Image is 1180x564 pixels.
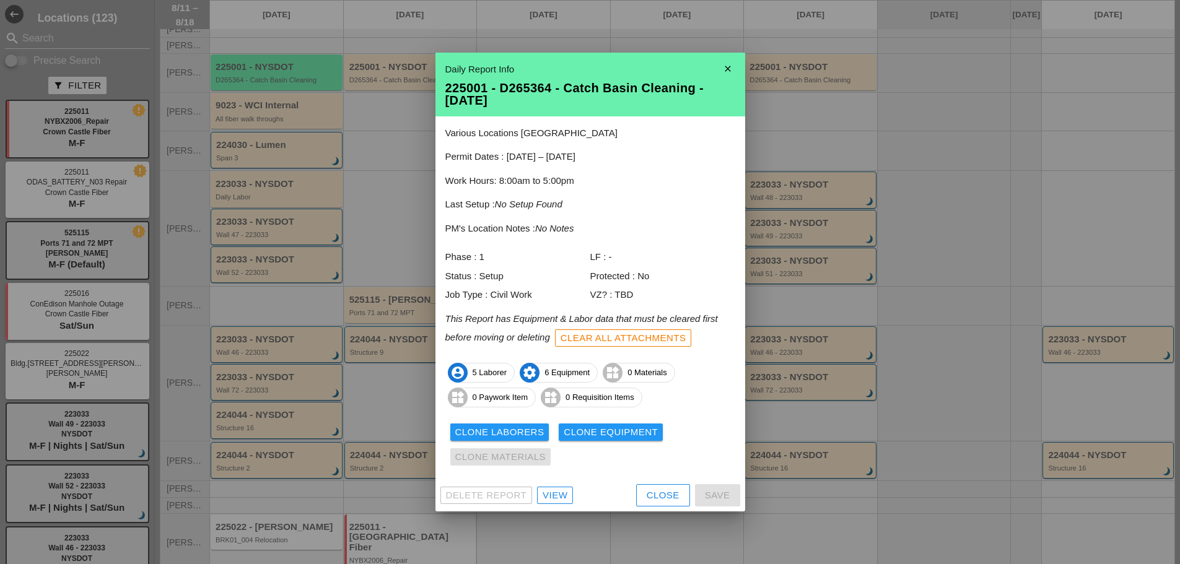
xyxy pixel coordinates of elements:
i: widgets [603,363,623,383]
div: Job Type : Civil Work [445,288,590,302]
div: Clone Laborers [455,425,544,440]
p: PM's Location Notes : [445,222,735,236]
p: Various Locations [GEOGRAPHIC_DATA] [445,126,735,141]
a: View [537,487,573,504]
span: 0 Materials [603,363,675,383]
i: No Notes [535,223,574,233]
div: VZ? : TBD [590,288,735,302]
i: This Report has Equipment & Labor data that must be cleared first before moving or deleting [445,313,718,342]
div: Clone Equipment [564,425,658,440]
div: View [543,488,567,503]
div: Daily Report Info [445,63,735,77]
div: Phase : 1 [445,250,590,264]
p: Permit Dates : [DATE] – [DATE] [445,150,735,164]
i: widgets [448,388,468,407]
div: 225001 - D265364 - Catch Basin Cleaning - [DATE] [445,82,735,106]
p: Last Setup : [445,197,735,212]
button: Clone Equipment [559,423,663,441]
span: 6 Equipment [520,363,597,383]
button: Clone Laborers [450,423,549,441]
i: account_circle [448,363,468,383]
span: 0 Requisition Items [541,388,642,407]
div: Clear All Attachments [561,331,686,345]
i: No Setup Found [495,199,562,209]
i: settings [520,363,540,383]
div: Close [647,488,680,503]
i: widgets [541,388,561,407]
div: Status : Setup [445,269,590,284]
p: Work Hours: 8:00am to 5:00pm [445,174,735,188]
button: Close [636,484,690,506]
span: 5 Laborer [448,363,515,383]
i: close [715,56,740,81]
div: LF : - [590,250,735,264]
span: 0 Paywork Item [448,388,536,407]
button: Clear All Attachments [555,329,692,347]
div: Protected : No [590,269,735,284]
